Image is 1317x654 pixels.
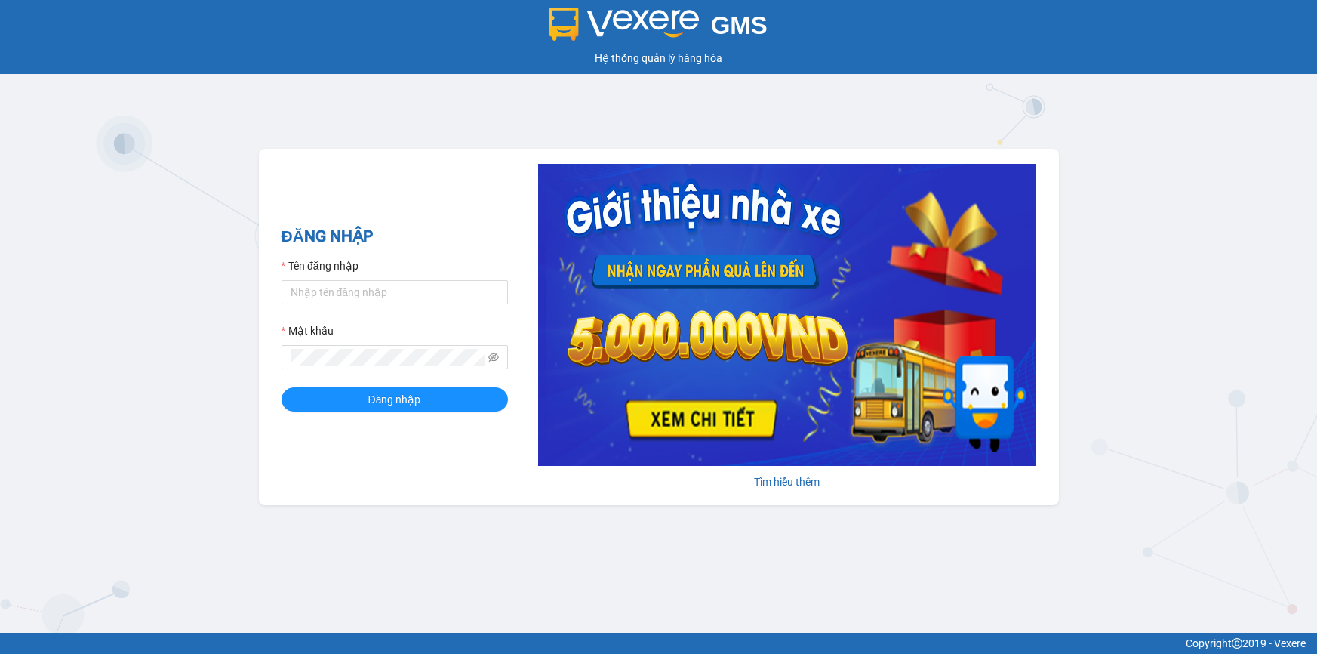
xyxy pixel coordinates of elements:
div: Tìm hiểu thêm [538,474,1036,490]
div: Hệ thống quản lý hàng hóa [4,50,1313,66]
button: Đăng nhập [282,387,508,412]
input: Tên đăng nhập [282,280,508,304]
label: Tên đăng nhập [282,258,358,274]
span: copyright [1232,638,1242,649]
img: banner-0 [538,164,1036,466]
a: GMS [549,23,768,35]
input: Mật khẩu [291,349,485,366]
div: Copyright 2019 - Vexere [11,635,1306,652]
span: GMS [711,11,768,39]
span: Đăng nhập [368,391,421,408]
img: logo 2 [549,8,699,41]
label: Mật khẩu [282,322,334,339]
span: eye-invisible [488,352,499,362]
h2: ĐĂNG NHẬP [282,224,508,249]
